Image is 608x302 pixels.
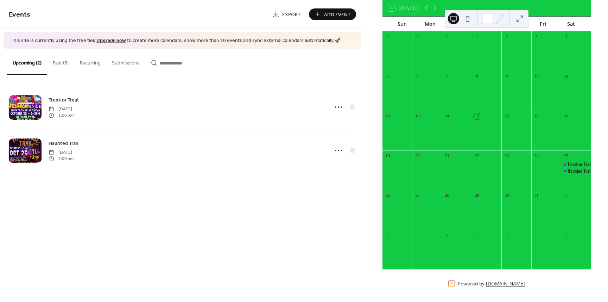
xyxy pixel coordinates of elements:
span: Export [282,11,301,18]
div: Sat [557,17,585,31]
div: 3 [533,33,539,39]
button: Add Event [309,8,356,20]
div: 8 [563,232,569,238]
button: Past (5) [47,49,74,74]
div: 20 [414,153,420,159]
div: 24 [533,153,539,159]
div: 23 [504,153,510,159]
div: Tue [444,17,473,31]
div: Mon [416,17,444,31]
span: 7:00 pm [49,156,74,162]
div: 12 [385,113,391,119]
div: 28 [385,33,391,39]
span: This site is currently using the free tier. to create more calendars, show more than 10 events an... [11,37,341,44]
a: Upgrade now [96,36,126,45]
div: 14 [444,113,450,119]
a: Trunk or Treat [49,96,79,104]
div: 6 [504,232,510,238]
div: 22 [474,153,480,159]
div: 5 [474,232,480,238]
div: 13 [414,113,420,119]
span: [DATE] [49,149,74,155]
div: 5 [385,73,391,79]
div: 2 [385,232,391,238]
span: Events [9,8,30,21]
button: Upcoming (2) [7,49,47,75]
div: Haunted Trail [561,168,591,174]
div: 25 [563,153,569,159]
div: 6 [414,73,420,79]
div: Fri [529,17,557,31]
div: 4 [444,232,450,238]
div: Trunk or Treat [568,161,593,167]
div: 17 [533,113,539,119]
div: Haunted Trail [568,168,591,174]
div: 27 [414,192,420,198]
div: 1 [474,33,480,39]
div: 15 [474,113,480,119]
div: 3 [414,232,420,238]
div: 2 [504,33,510,39]
div: 30 [444,33,450,39]
div: 31 [533,192,539,198]
div: Sun [388,17,416,31]
a: [DOMAIN_NAME] [486,280,525,287]
span: 1:00 pm [49,112,74,119]
div: Powered by [458,280,525,287]
div: 26 [385,192,391,198]
button: Submissions [106,49,145,74]
div: 29 [414,33,420,39]
div: 29 [474,192,480,198]
div: Trunk or Treat [561,161,591,167]
div: 11 [563,73,569,79]
div: 21 [444,153,450,159]
div: 9 [504,73,510,79]
div: 1 [563,192,569,198]
div: 16 [504,113,510,119]
div: 19 [385,153,391,159]
div: 28 [444,192,450,198]
span: [DATE] [49,106,74,112]
div: 7 [444,73,450,79]
span: Add Event [324,11,351,18]
div: 30 [504,192,510,198]
div: 18 [563,113,569,119]
button: Recurring [74,49,106,74]
a: Haunted Trail [49,139,78,147]
a: Export [267,8,306,20]
div: 4 [563,33,569,39]
div: 10 [533,73,539,79]
div: 7 [533,232,539,238]
div: 8 [474,73,480,79]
